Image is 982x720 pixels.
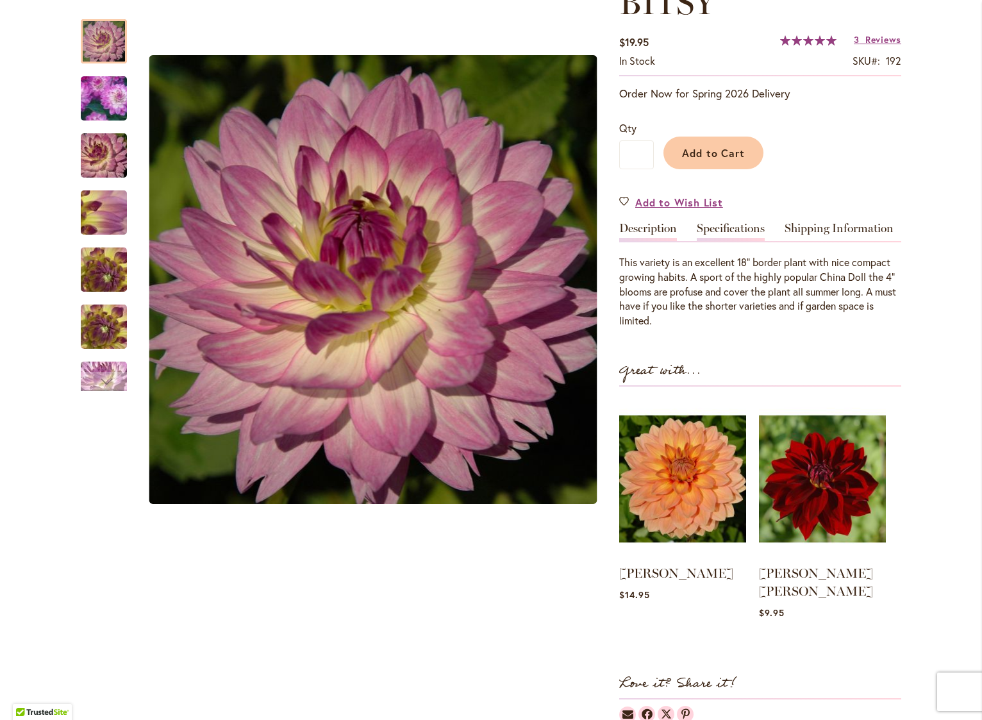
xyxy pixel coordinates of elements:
div: Detailed Product Info [619,222,901,328]
div: BITSY [81,235,140,292]
strong: SKU [853,54,880,67]
span: $14.95 [619,589,650,601]
a: Description [619,222,677,241]
div: Availability [619,54,655,69]
img: BITSY [149,55,597,504]
span: Add to Wish List [635,195,723,210]
div: Product Images [140,6,665,553]
span: Reviews [865,33,901,46]
img: DEBORA RENAE [759,399,886,558]
div: BITSY [81,292,140,349]
img: BITSY [59,54,149,143]
img: BITSY [58,292,150,362]
span: $19.95 [619,35,649,49]
a: Shipping Information [785,222,894,241]
div: BITSY [81,121,140,178]
iframe: Launch Accessibility Center [10,674,46,710]
span: Qty [619,121,637,135]
img: BITSY [58,125,150,187]
div: BITSY [81,349,140,406]
a: Specifications [697,222,765,241]
img: BITSY [58,235,150,305]
span: Add to Cart [682,146,745,160]
span: $9.95 [759,607,785,619]
a: Add to Wish List [619,195,723,210]
div: Next [81,372,127,391]
div: This variety is an excellent 18" border plant with nice compact growing habits. A sport of the hi... [619,255,901,328]
button: Add to Cart [663,137,763,169]
div: 192 [886,54,901,69]
img: BITSY [58,178,150,247]
div: BITSY [81,178,140,235]
a: 3 Reviews [854,33,901,46]
span: 3 [854,33,860,46]
a: [PERSON_NAME] [PERSON_NAME] [759,565,873,599]
div: BITSYBITSYBITSY [140,6,606,553]
div: BITSY [81,6,140,63]
strong: Love it? Share it! [619,673,736,694]
div: BITSY [81,63,140,121]
img: NICHOLAS [619,399,746,558]
a: [PERSON_NAME] [619,565,733,581]
p: Order Now for Spring 2026 Delivery [619,86,901,101]
div: BITSY [140,6,606,553]
span: In stock [619,54,655,67]
strong: Great with... [619,360,701,381]
div: 100% [780,35,836,46]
